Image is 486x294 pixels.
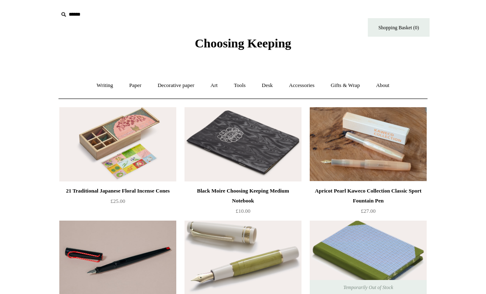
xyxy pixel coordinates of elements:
[310,107,427,181] a: Apricot Pearl Kaweco Collection Classic Sport Fountain Pen Apricot Pearl Kaweco Collection Classi...
[59,107,176,181] a: 21 Traditional Japanese Floral Incense Cones 21 Traditional Japanese Floral Incense Cones
[185,186,301,220] a: Black Moire Choosing Keeping Medium Notebook £10.00
[89,75,121,96] a: Writing
[61,186,174,196] div: 21 Traditional Japanese Floral Incense Cones
[282,75,322,96] a: Accessories
[323,75,367,96] a: Gifts & Wrap
[195,36,291,50] span: Choosing Keeping
[310,186,427,220] a: Apricot Pearl Kaweco Collection Classic Sport Fountain Pen £27.00
[187,186,299,206] div: Black Moire Choosing Keeping Medium Notebook
[59,107,176,181] img: 21 Traditional Japanese Floral Incense Cones
[361,208,376,214] span: £27.00
[110,198,125,204] span: £25.00
[227,75,253,96] a: Tools
[310,107,427,181] img: Apricot Pearl Kaweco Collection Classic Sport Fountain Pen
[368,18,430,37] a: Shopping Basket (0)
[185,107,301,181] a: Black Moire Choosing Keeping Medium Notebook Black Moire Choosing Keeping Medium Notebook
[255,75,280,96] a: Desk
[236,208,250,214] span: £10.00
[203,75,225,96] a: Art
[312,186,425,206] div: Apricot Pearl Kaweco Collection Classic Sport Fountain Pen
[185,107,301,181] img: Black Moire Choosing Keeping Medium Notebook
[122,75,149,96] a: Paper
[195,43,291,49] a: Choosing Keeping
[369,75,397,96] a: About
[59,186,176,220] a: 21 Traditional Japanese Floral Incense Cones £25.00
[150,75,202,96] a: Decorative paper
